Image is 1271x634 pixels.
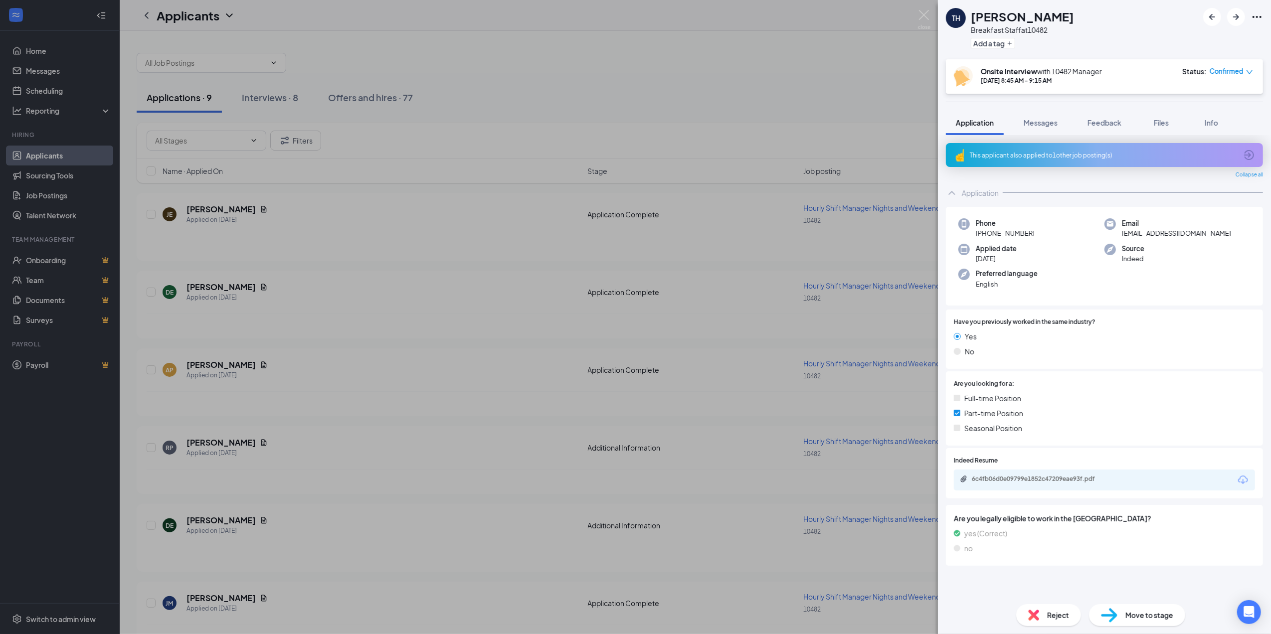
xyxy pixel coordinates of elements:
span: Reject [1047,610,1069,621]
button: ArrowRight [1227,8,1245,26]
div: Open Intercom Messenger [1237,600,1261,624]
span: Move to stage [1125,610,1173,621]
span: Seasonal Position [964,423,1022,434]
span: Email [1122,218,1231,228]
svg: ArrowCircle [1243,149,1255,161]
span: down [1246,69,1253,76]
svg: Ellipses [1251,11,1263,23]
span: Confirmed [1210,66,1244,76]
span: Indeed Resume [954,456,998,466]
span: Files [1154,118,1169,127]
svg: ChevronUp [946,187,958,199]
span: Preferred language [976,269,1038,279]
button: ArrowLeftNew [1203,8,1221,26]
span: English [976,279,1038,289]
button: PlusAdd a tag [971,38,1015,48]
span: Collapse all [1236,171,1263,179]
b: Onsite Interview [981,67,1037,76]
span: Are you legally eligible to work in the [GEOGRAPHIC_DATA]? [954,513,1255,524]
div: Breakfast Staff at 10482 [971,25,1074,35]
div: Application [962,188,999,198]
span: Feedback [1088,118,1121,127]
span: Yes [965,331,977,342]
span: Part-time Position [964,408,1023,419]
h1: [PERSON_NAME] [971,8,1074,25]
div: Status : [1182,66,1207,76]
span: Messages [1024,118,1058,127]
svg: ArrowRight [1230,11,1242,23]
div: with 10482 Manager [981,66,1102,76]
svg: Plus [1007,40,1013,46]
span: Info [1205,118,1218,127]
span: Phone [976,218,1035,228]
span: Applied date [976,244,1017,254]
a: Paperclip6c4fb06d0e09799e1852c47209eae93f.pdf [960,475,1121,484]
span: Full-time Position [964,393,1021,404]
div: TH [952,13,960,23]
span: [DATE] [976,254,1017,264]
span: no [964,543,973,554]
div: This applicant also applied to 1 other job posting(s) [970,151,1237,159]
span: [PHONE_NUMBER] [976,228,1035,238]
span: [EMAIL_ADDRESS][DOMAIN_NAME] [1122,228,1231,238]
div: [DATE] 8:45 AM - 9:15 AM [981,76,1102,85]
span: Indeed [1122,254,1144,264]
span: Source [1122,244,1144,254]
svg: ArrowLeftNew [1206,11,1218,23]
span: Are you looking for a: [954,379,1014,389]
span: No [965,346,974,357]
div: 6c4fb06d0e09799e1852c47209eae93f.pdf [972,475,1111,483]
span: yes (Correct) [964,528,1007,539]
span: Have you previously worked in the same industry? [954,317,1095,327]
svg: Download [1237,474,1249,486]
svg: Paperclip [960,475,968,483]
span: Application [956,118,994,127]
